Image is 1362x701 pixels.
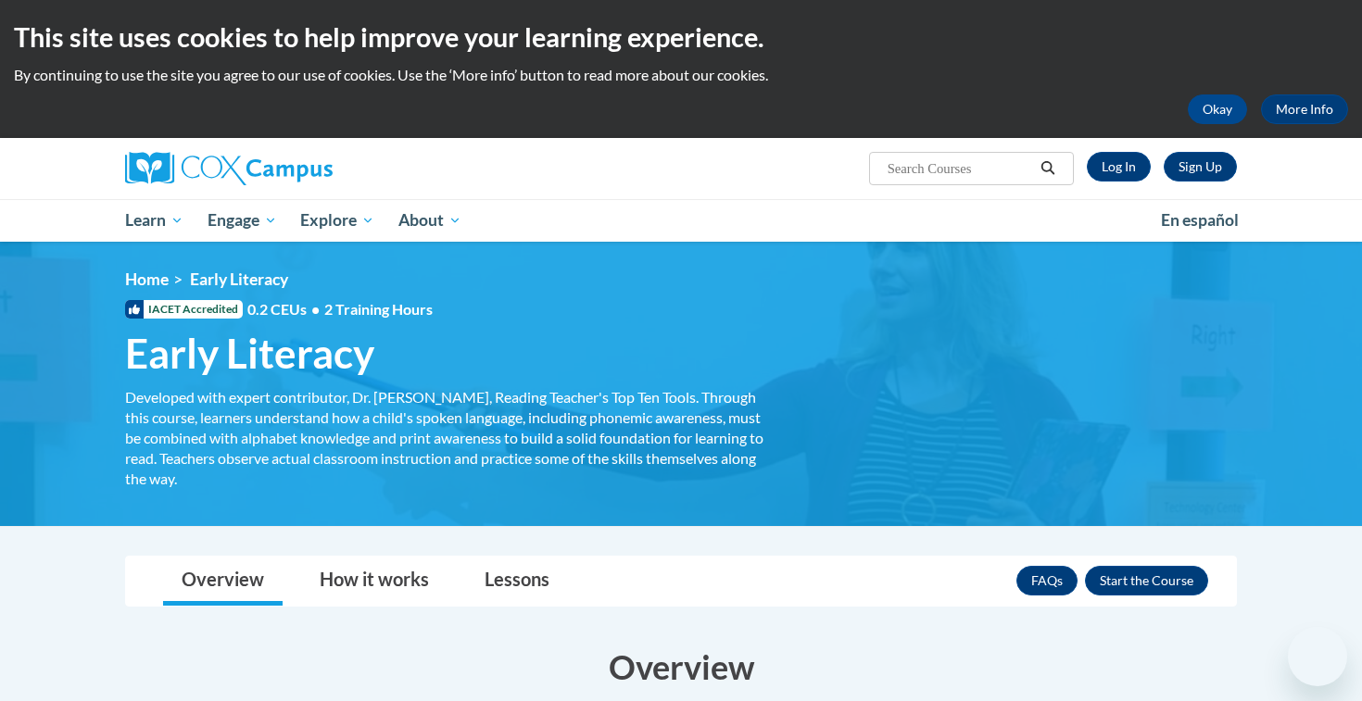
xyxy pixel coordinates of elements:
a: Log In [1087,152,1151,182]
span: About [398,209,461,232]
a: Explore [288,199,386,242]
a: Learn [113,199,195,242]
a: Lessons [466,557,568,606]
p: By continuing to use the site you agree to our use of cookies. Use the ‘More info’ button to read... [14,65,1348,85]
button: Search [1034,157,1062,180]
h3: Overview [125,644,1237,690]
span: En español [1161,210,1239,230]
a: Register [1164,152,1237,182]
button: Enroll [1085,566,1208,595]
span: Early Literacy [125,329,374,378]
a: En español [1149,201,1251,240]
span: Early Literacy [190,269,288,289]
iframe: Button to launch messaging window [1288,627,1347,686]
a: Cox Campus [125,152,477,185]
span: 2 Training Hours [324,300,433,318]
button: Okay [1188,94,1247,124]
span: IACET Accredited [125,300,243,319]
div: Main menu [97,199,1265,242]
img: Cox Campus [125,152,333,185]
a: More Info [1261,94,1348,124]
span: Learn [125,209,183,232]
a: FAQs [1016,566,1078,595]
a: Overview [163,557,283,606]
span: • [311,300,320,318]
h2: This site uses cookies to help improve your learning experience. [14,19,1348,56]
span: Engage [208,209,277,232]
span: Explore [300,209,374,232]
a: How it works [301,557,448,606]
a: Home [125,269,169,289]
div: Developed with expert contributor, Dr. [PERSON_NAME], Reading Teacher's Top Ten Tools. Through th... [125,387,764,489]
a: Engage [195,199,289,242]
a: About [386,199,473,242]
span: 0.2 CEUs [247,299,433,319]
input: Search Courses [886,157,1034,180]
